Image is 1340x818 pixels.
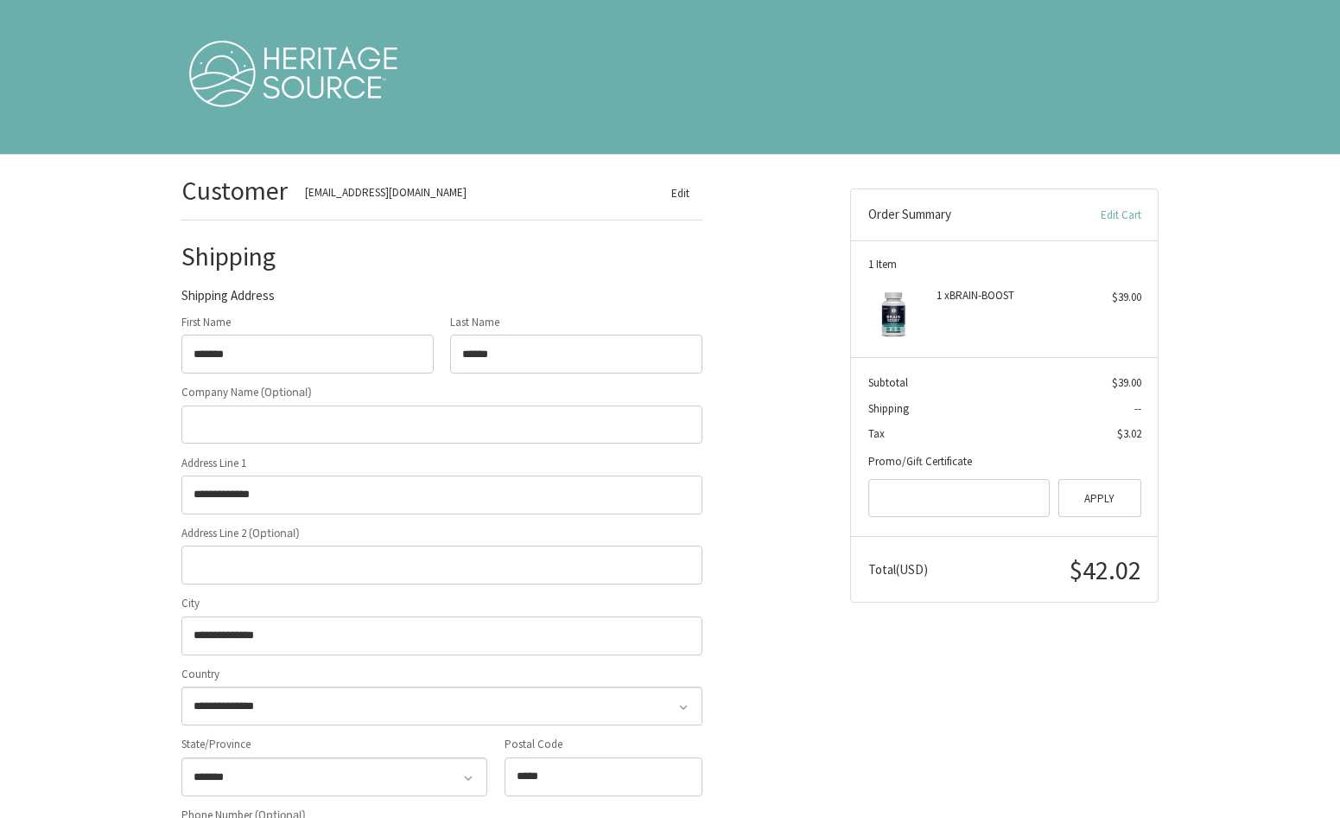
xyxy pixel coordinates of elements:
[181,384,702,401] label: Company Name
[505,736,703,753] label: Postal Code
[181,595,702,612] label: City
[1058,479,1141,518] button: Apply
[181,455,702,472] label: Address Line 1
[261,386,311,399] small: (Optional)
[868,479,1051,518] input: Gift Certificate or Coupon Code
[305,184,625,201] div: [EMAIL_ADDRESS][DOMAIN_NAME]
[186,34,402,120] img: Heritage Source
[868,258,1141,272] h3: 1 Item
[868,207,1051,224] h3: Order Summary
[181,736,487,753] label: State/Province
[1134,401,1141,416] span: --
[868,375,908,390] span: Subtotal
[249,527,299,540] small: (Optional)
[181,240,283,273] h2: Shipping
[1070,553,1141,586] span: $42.02
[1073,289,1141,306] div: $39.00
[181,314,434,331] label: First Name
[868,426,885,441] span: Tax
[181,175,288,208] h2: Customer
[868,401,909,416] span: Shipping
[1051,207,1141,224] a: Edit Cart
[937,289,1069,303] h4: 1 x BRAIN-BOOST
[1117,426,1141,441] span: $3.02
[450,314,702,331] label: Last Name
[868,453,1141,470] div: Promo/Gift Certificate
[1112,375,1141,390] span: $39.00
[181,666,702,683] label: Country
[657,180,702,206] button: Edit
[181,525,702,542] label: Address Line 2
[868,561,928,578] span: Total (USD)
[181,286,275,314] legend: Shipping Address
